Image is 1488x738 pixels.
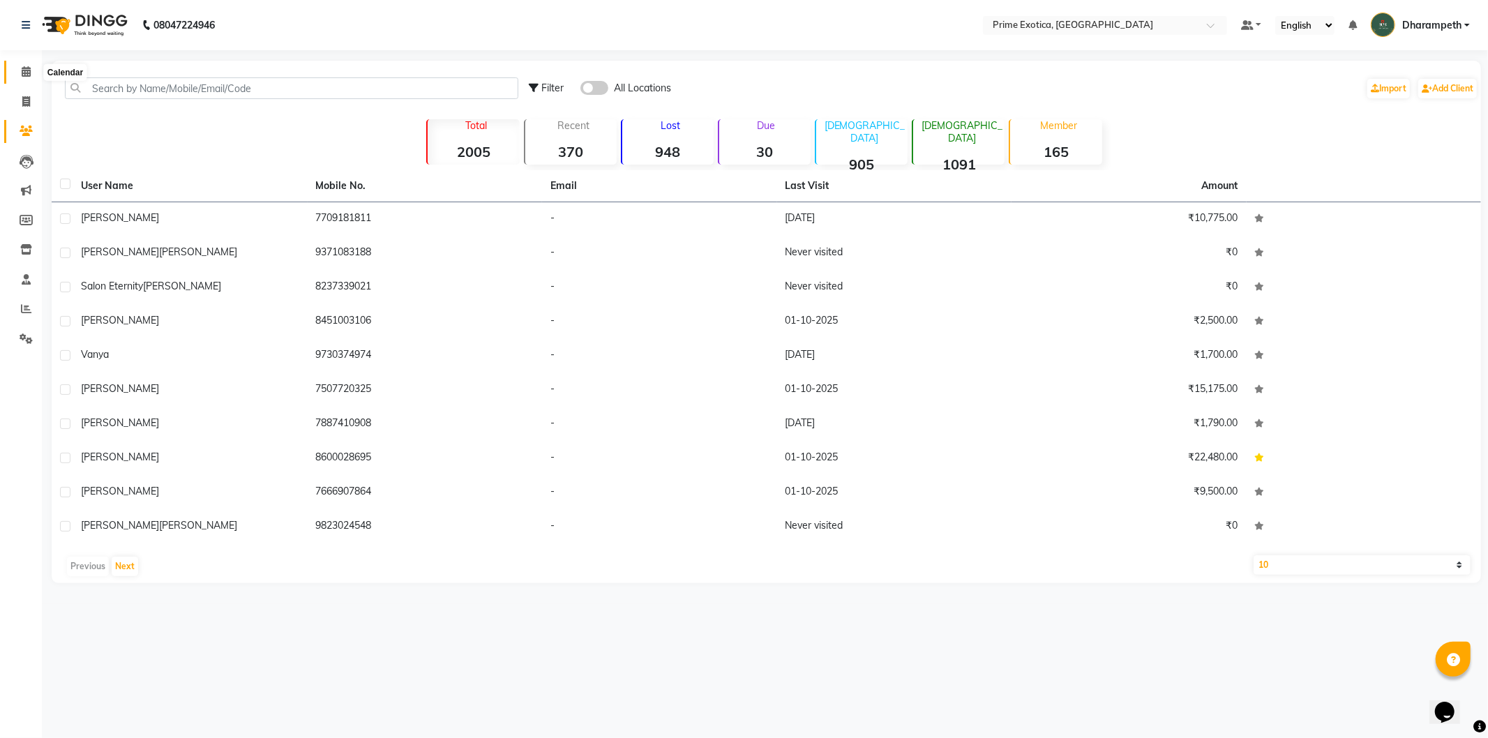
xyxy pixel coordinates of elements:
[1371,13,1395,37] img: Dharampeth
[1012,407,1247,442] td: ₹1,790.00
[308,510,543,544] td: 9823024548
[81,519,159,532] span: [PERSON_NAME]
[308,476,543,510] td: 7666907864
[622,143,714,160] strong: 948
[1367,79,1410,98] a: Import
[308,170,543,202] th: Mobile No.
[722,119,811,132] p: Due
[1012,476,1247,510] td: ₹9,500.00
[1012,510,1247,544] td: ₹0
[1012,339,1247,373] td: ₹1,700.00
[143,280,221,292] span: [PERSON_NAME]
[1012,442,1247,476] td: ₹22,480.00
[777,339,1012,373] td: [DATE]
[1402,18,1461,33] span: Dharampeth
[1010,143,1102,160] strong: 165
[542,476,777,510] td: -
[719,143,811,160] strong: 30
[1418,79,1477,98] a: Add Client
[777,202,1012,236] td: [DATE]
[542,510,777,544] td: -
[542,407,777,442] td: -
[1012,271,1247,305] td: ₹0
[73,170,308,202] th: User Name
[308,305,543,339] td: 8451003106
[1012,202,1247,236] td: ₹10,775.00
[44,64,87,81] div: Calendar
[1429,682,1474,724] iframe: chat widget
[81,348,109,361] span: vanya
[1194,170,1247,202] th: Amount
[81,451,159,463] span: [PERSON_NAME]
[81,485,159,497] span: [PERSON_NAME]
[81,280,143,292] span: Salon eternity
[433,119,519,132] p: Total
[159,519,237,532] span: [PERSON_NAME]
[1016,119,1102,132] p: Member
[1012,236,1247,271] td: ₹0
[308,339,543,373] td: 9730374974
[1012,305,1247,339] td: ₹2,500.00
[153,6,215,45] b: 08047224946
[777,407,1012,442] td: [DATE]
[308,202,543,236] td: 7709181811
[777,476,1012,510] td: 01-10-2025
[777,236,1012,271] td: Never visited
[777,373,1012,407] td: 01-10-2025
[112,557,138,576] button: Next
[428,143,519,160] strong: 2005
[628,119,714,132] p: Lost
[65,77,518,99] input: Search by Name/Mobile/Email/Code
[541,82,564,94] span: Filter
[36,6,131,45] img: logo
[81,416,159,429] span: [PERSON_NAME]
[542,236,777,271] td: -
[777,510,1012,544] td: Never visited
[777,170,1012,202] th: Last Visit
[542,305,777,339] td: -
[777,442,1012,476] td: 01-10-2025
[1012,373,1247,407] td: ₹15,175.00
[308,407,543,442] td: 7887410908
[542,202,777,236] td: -
[919,119,1005,144] p: [DEMOGRAPHIC_DATA]
[542,271,777,305] td: -
[614,81,671,96] span: All Locations
[542,442,777,476] td: -
[81,246,159,258] span: [PERSON_NAME]
[816,156,908,173] strong: 905
[308,236,543,271] td: 9371083188
[308,373,543,407] td: 7507720325
[81,382,159,395] span: [PERSON_NAME]
[81,314,159,326] span: [PERSON_NAME]
[525,143,617,160] strong: 370
[913,156,1005,173] strong: 1091
[542,339,777,373] td: -
[531,119,617,132] p: Recent
[542,170,777,202] th: Email
[81,211,159,224] span: [PERSON_NAME]
[777,271,1012,305] td: Never visited
[822,119,908,144] p: [DEMOGRAPHIC_DATA]
[542,373,777,407] td: -
[159,246,237,258] span: [PERSON_NAME]
[308,442,543,476] td: 8600028695
[777,305,1012,339] td: 01-10-2025
[308,271,543,305] td: 8237339021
